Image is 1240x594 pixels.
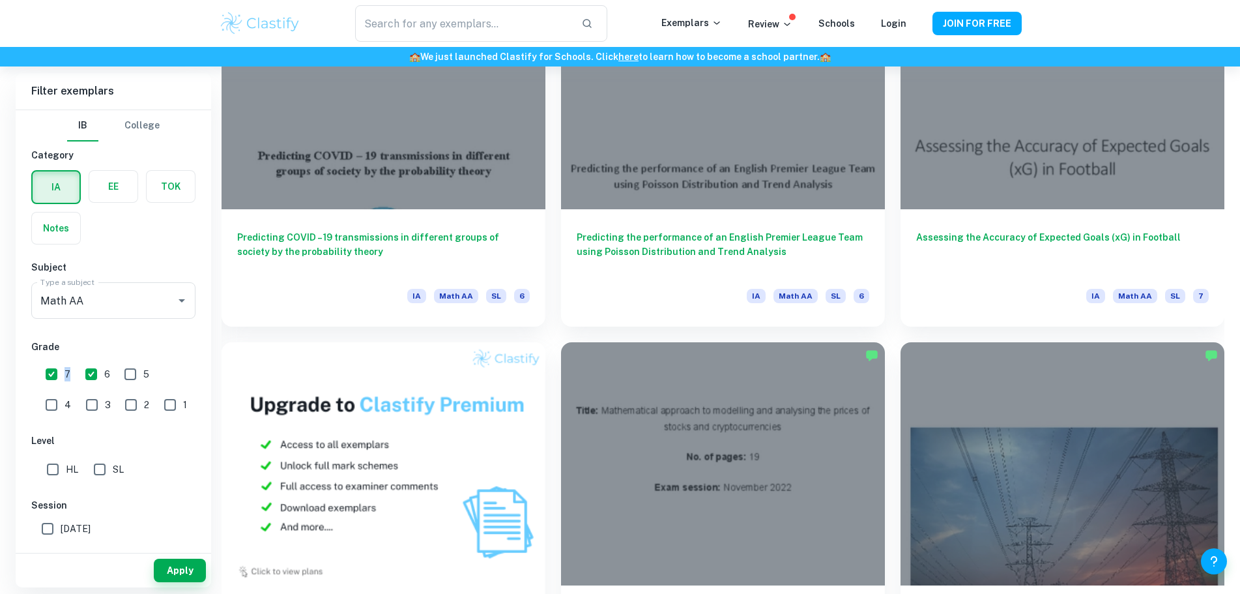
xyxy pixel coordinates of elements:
[514,289,530,303] span: 6
[747,289,766,303] span: IA
[854,289,869,303] span: 6
[16,73,211,110] h6: Filter exemplars
[916,230,1209,273] h6: Assessing the Accuracy of Expected Goals (xG) in Football
[40,276,94,288] label: Type a subject
[355,5,570,42] input: Search for any exemplars...
[3,50,1237,64] h6: We just launched Clastify for Schools. Click to learn how to become a school partner.
[1086,289,1105,303] span: IA
[147,171,195,202] button: TOK
[434,289,478,303] span: Math AA
[66,462,78,477] span: HL
[219,10,302,37] img: Clastify logo
[61,522,91,536] span: [DATE]
[577,230,869,273] h6: Predicting the performance of an English Premier League Team using Poisson Distribution and Trend...
[748,17,792,31] p: Review
[31,340,195,354] h6: Grade
[31,498,195,512] h6: Session
[31,260,195,275] h6: Subject
[31,148,195,162] h6: Category
[105,398,111,412] span: 3
[409,52,420,62] span: 🏫
[65,398,71,412] span: 4
[154,559,206,582] button: Apply
[818,18,855,29] a: Schools
[33,171,79,203] button: IA
[32,213,80,244] button: Notes
[113,462,124,477] span: SL
[67,110,160,141] div: Filter type choice
[65,367,70,381] span: 7
[661,16,722,30] p: Exemplars
[1201,548,1227,574] button: Help and Feedback
[183,398,187,412] span: 1
[104,367,110,381] span: 6
[1193,289,1209,303] span: 7
[1165,289,1185,303] span: SL
[31,434,195,448] h6: Level
[865,349,878,362] img: Marked
[773,289,818,303] span: Math AA
[89,171,137,202] button: EE
[61,548,102,562] span: May 2025
[1205,349,1218,362] img: Marked
[67,110,98,141] button: IB
[143,367,149,381] span: 5
[237,230,530,273] h6: Predicting COVID – 19 transmissions in different groups of society by the probability theory
[144,398,149,412] span: 2
[124,110,160,141] button: College
[881,18,906,29] a: Login
[820,52,831,62] span: 🏫
[826,289,846,303] span: SL
[407,289,426,303] span: IA
[932,12,1022,35] button: JOIN FOR FREE
[1113,289,1157,303] span: Math AA
[173,291,191,310] button: Open
[618,52,639,62] a: here
[486,289,506,303] span: SL
[222,342,545,586] img: Thumbnail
